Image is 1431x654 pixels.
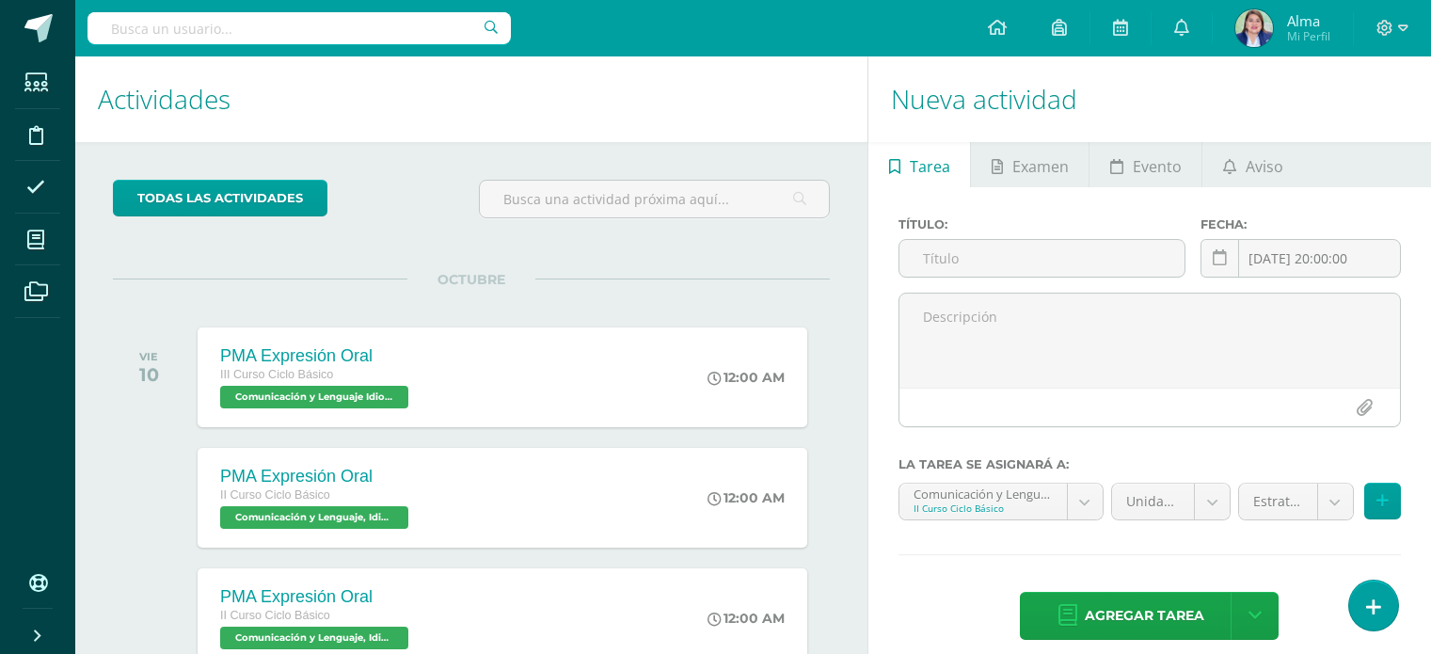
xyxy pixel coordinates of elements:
div: VIE [139,350,159,363]
span: Unidad 4 [1126,484,1181,519]
a: Comunicación y Lenguaje, Idioma Español 'A'II Curso Ciclo Básico [899,484,1103,519]
a: Estrategias de lectura (10.0%) [1239,484,1353,519]
div: PMA Expresión Oral [220,346,413,366]
div: 10 [139,363,159,386]
a: Tarea [868,142,970,187]
span: Agregar tarea [1085,593,1204,639]
a: Unidad 4 [1112,484,1231,519]
span: III Curso Ciclo Básico [220,368,333,381]
span: Alma [1287,11,1330,30]
a: Examen [971,142,1089,187]
input: Busca una actividad próxima aquí... [480,181,829,217]
span: Mi Perfil [1287,28,1330,44]
span: Comunicación y Lenguaje Idioma Español 'A' [220,386,408,408]
input: Título [899,240,1185,277]
span: Comunicación y Lenguaje, Idioma Español 'A' [220,506,408,529]
div: Comunicación y Lenguaje, Idioma Español 'A' [914,484,1053,502]
div: 12:00 AM [708,610,785,627]
label: Fecha: [1200,217,1401,231]
span: OCTUBRE [407,271,535,288]
span: Aviso [1246,144,1283,189]
span: II Curso Ciclo Básico [220,609,330,622]
span: II Curso Ciclo Básico [220,488,330,502]
input: Busca un usuario... [87,12,511,44]
input: Fecha de entrega [1201,240,1400,277]
div: II Curso Ciclo Básico [914,502,1053,515]
h1: Actividades [98,56,845,142]
label: Título: [898,217,1185,231]
a: Aviso [1202,142,1303,187]
span: Comunicación y Lenguaje, Idioma Español 'B' [220,627,408,649]
span: Tarea [910,144,950,189]
h1: Nueva actividad [891,56,1408,142]
a: todas las Actividades [113,180,327,216]
span: Estrategias de lectura (10.0%) [1253,484,1303,519]
span: Evento [1133,144,1182,189]
label: La tarea se asignará a: [898,457,1401,471]
span: Examen [1012,144,1069,189]
div: PMA Expresión Oral [220,587,413,607]
div: 12:00 AM [708,369,785,386]
img: 4ef993094213c5b03b2ee2ce6609450d.png [1235,9,1273,47]
a: Evento [1089,142,1201,187]
div: 12:00 AM [708,489,785,506]
div: PMA Expresión Oral [220,467,413,487]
